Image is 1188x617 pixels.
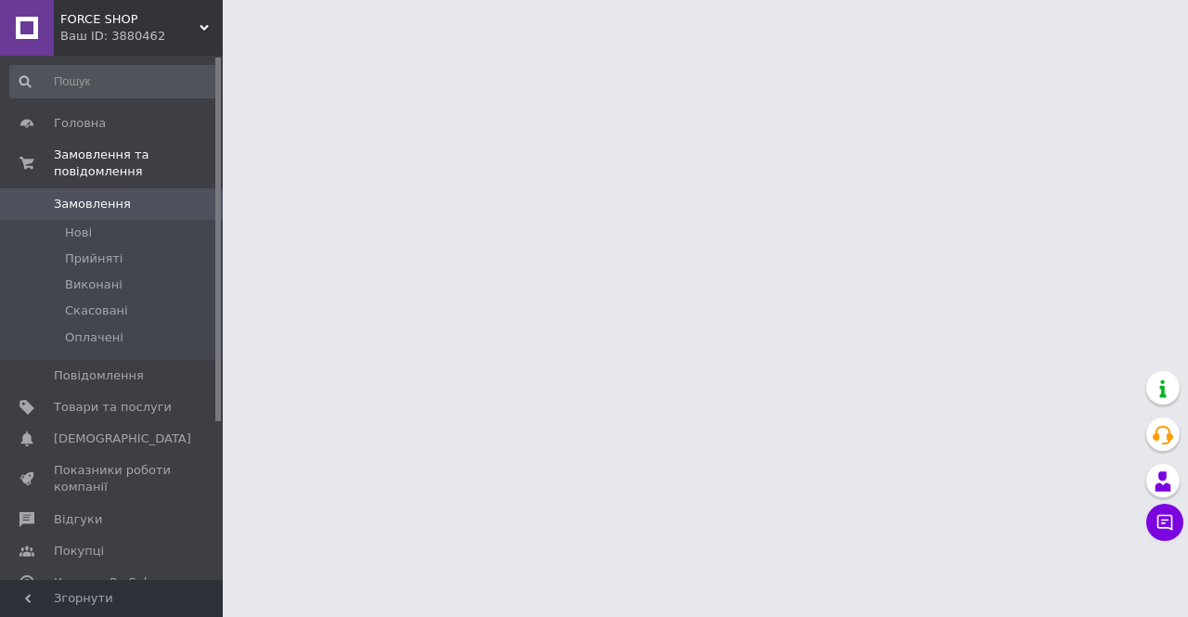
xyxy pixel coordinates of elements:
span: Відгуки [54,511,102,528]
span: [DEMOGRAPHIC_DATA] [54,431,191,447]
span: Прийняті [65,251,123,267]
span: Повідомлення [54,367,144,384]
span: Скасовані [65,302,128,319]
span: FORCE SHOP [60,11,200,28]
span: Замовлення та повідомлення [54,147,223,180]
span: Показники роботи компанії [54,462,172,495]
span: Головна [54,115,106,132]
div: Ваш ID: 3880462 [60,28,223,45]
span: Оплачені [65,329,123,346]
span: Виконані [65,276,123,293]
span: Каталог ProSale [54,574,154,591]
span: Нові [65,225,92,241]
span: Замовлення [54,196,131,212]
span: Товари та послуги [54,399,172,416]
button: Чат з покупцем [1146,504,1183,541]
input: Пошук [9,65,219,98]
span: Покупці [54,543,104,559]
